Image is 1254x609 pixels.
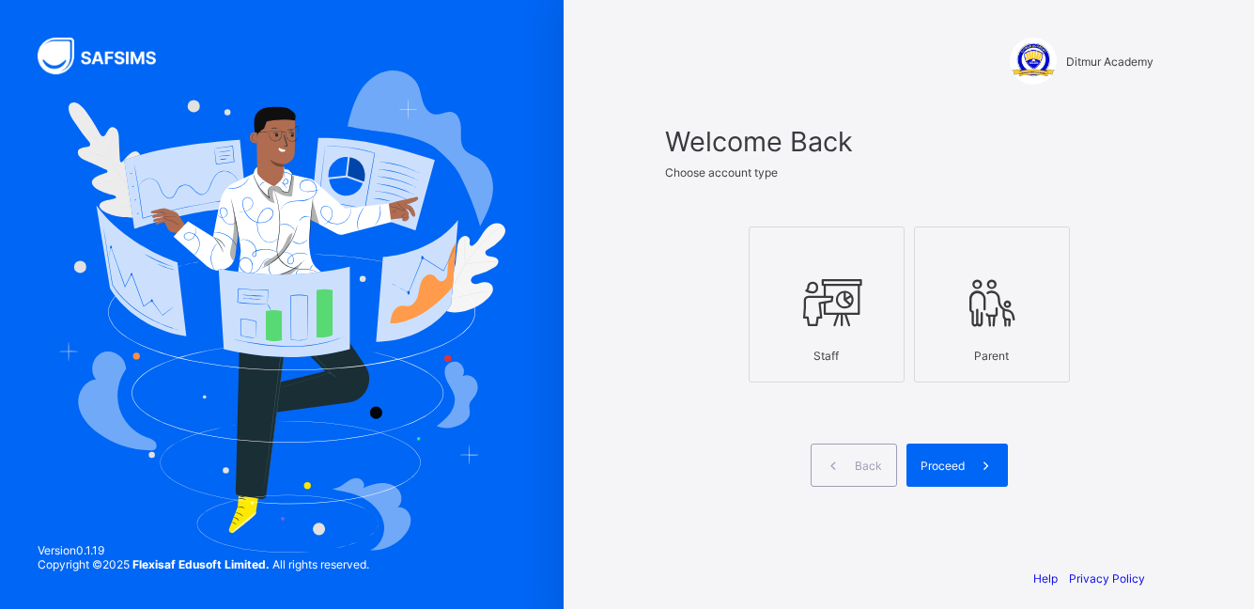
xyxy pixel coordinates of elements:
a: Help [1033,571,1058,586]
span: Back [855,459,882,473]
span: Choose account type [665,165,778,180]
span: Ditmur Academy [1066,55,1153,69]
img: Hero Image [58,70,505,552]
a: Privacy Policy [1069,571,1145,586]
span: Version 0.1.19 [38,543,369,557]
strong: Flexisaf Edusoft Limited. [132,557,270,571]
div: Parent [924,339,1060,372]
img: SAFSIMS Logo [38,38,178,74]
span: Copyright © 2025 All rights reserved. [38,557,369,571]
div: Staff [759,339,894,372]
span: Proceed [921,459,965,473]
span: Welcome Back [665,125,1153,158]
